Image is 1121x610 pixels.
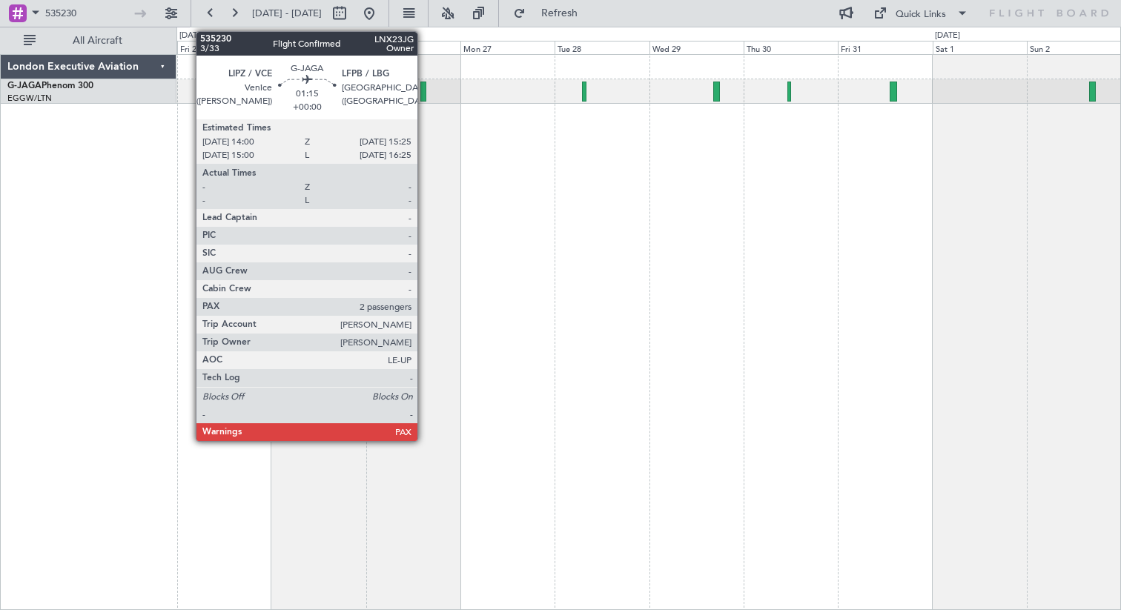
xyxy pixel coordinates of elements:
div: Fri 31 [838,41,932,54]
div: [DATE] [179,30,205,42]
button: Refresh [506,1,595,25]
div: Sun 2 [1027,41,1121,54]
a: G-JAGAPhenom 300 [7,82,93,90]
div: Mon 27 [460,41,555,54]
div: Thu 30 [744,41,838,54]
a: EGGW/LTN [7,93,52,104]
span: All Aircraft [39,36,156,46]
div: Sat 25 [271,41,366,54]
span: [DATE] - [DATE] [252,7,322,20]
input: Trip Number [45,2,130,24]
button: Quick Links [866,1,976,25]
span: Refresh [529,8,591,19]
div: Wed 29 [649,41,744,54]
div: Sat 1 [933,41,1027,54]
div: Sun 26 [366,41,460,54]
div: Fri 24 [177,41,271,54]
button: All Aircraft [16,29,161,53]
div: Quick Links [896,7,946,22]
div: [DATE] [935,30,960,42]
div: Tue 28 [555,41,649,54]
span: G-JAGA [7,82,42,90]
